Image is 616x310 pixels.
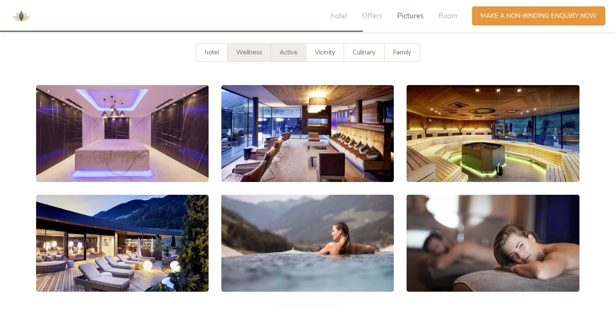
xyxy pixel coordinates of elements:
[397,11,424,21] font: Pictures
[362,11,382,21] font: Offers
[236,48,262,57] font: Wellness
[280,48,297,57] font: Active
[393,48,411,57] font: Family
[353,48,376,57] font: Culinary
[8,13,34,19] a: AMONTI & LUNARIS wellness resort
[315,48,335,57] font: Vicinity
[8,3,34,29] img: AMONTI & LUNARIS wellness resort
[331,11,347,21] font: hotel
[438,11,457,21] font: Room
[205,48,219,57] font: hotel
[480,11,597,20] font: Make a non-binding enquiry now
